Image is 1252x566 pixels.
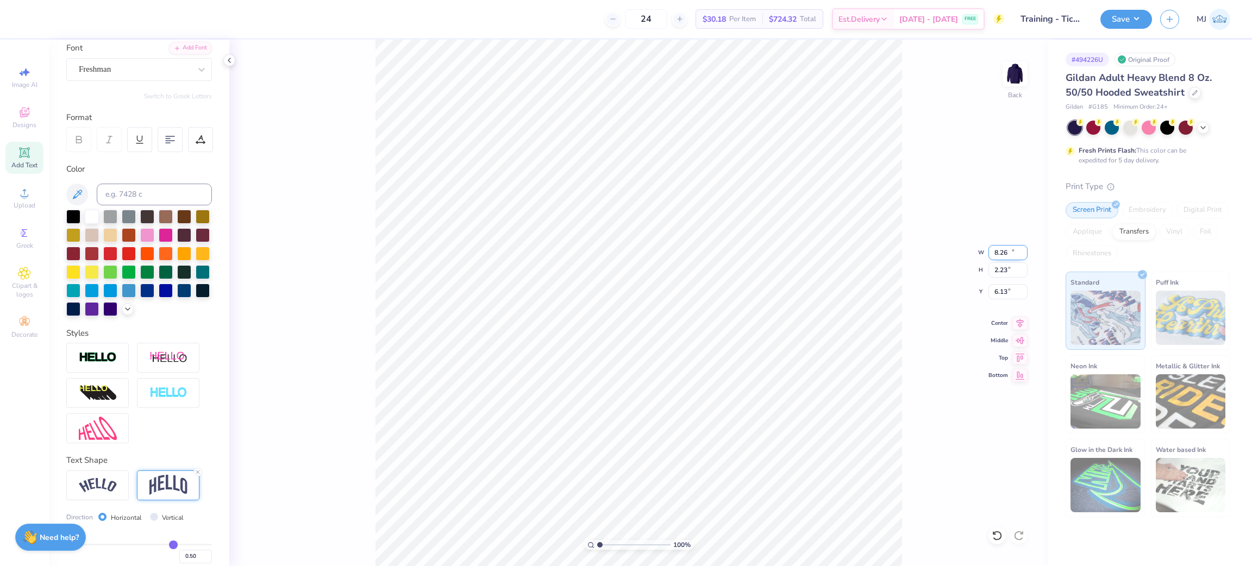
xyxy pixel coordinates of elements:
[1197,13,1206,26] span: MJ
[149,351,187,364] img: Shadow
[899,14,958,25] span: [DATE] - [DATE]
[988,354,1008,362] span: Top
[1197,9,1230,30] a: MJ
[729,14,756,25] span: Per Item
[1066,103,1083,112] span: Gildan
[66,454,212,467] div: Text Shape
[1071,291,1141,345] img: Standard
[769,14,797,25] span: $724.32
[66,163,212,175] div: Color
[1004,63,1026,85] img: Back
[79,385,117,402] img: 3d Illusion
[162,513,184,523] label: Vertical
[1115,53,1175,66] div: Original Proof
[79,351,117,364] img: Stroke
[988,337,1008,344] span: Middle
[149,475,187,495] img: Arch
[1193,224,1218,240] div: Foil
[16,241,33,250] span: Greek
[1156,360,1220,372] span: Metallic & Glitter Ink
[1066,224,1109,240] div: Applique
[625,9,667,29] input: – –
[1176,202,1229,218] div: Digital Print
[1156,458,1226,512] img: Water based Ink
[66,512,93,522] span: Direction
[965,15,976,23] span: FREE
[1088,103,1108,112] span: # G185
[1008,90,1022,100] div: Back
[1066,53,1109,66] div: # 494226U
[97,184,212,205] input: e.g. 7428 c
[1012,8,1092,30] input: Untitled Design
[1071,458,1141,512] img: Glow in the Dark Ink
[988,319,1008,327] span: Center
[1066,202,1118,218] div: Screen Print
[144,92,212,100] button: Switch to Greek Letters
[66,42,83,54] label: Font
[1112,224,1156,240] div: Transfers
[149,387,187,399] img: Negative Space
[66,327,212,339] div: Styles
[673,540,691,550] span: 100 %
[800,14,816,25] span: Total
[40,532,79,543] strong: Need help?
[838,14,880,25] span: Est. Delivery
[1156,374,1226,429] img: Metallic & Glitter Ink
[1113,103,1168,112] span: Minimum Order: 24 +
[1071,444,1132,455] span: Glow in the Dark Ink
[1071,374,1141,429] img: Neon Ink
[12,121,36,129] span: Designs
[5,281,43,299] span: Clipart & logos
[14,201,35,210] span: Upload
[1122,202,1173,218] div: Embroidery
[1156,291,1226,345] img: Puff Ink
[1100,10,1152,29] button: Save
[11,330,37,339] span: Decorate
[703,14,726,25] span: $30.18
[79,417,117,440] img: Free Distort
[1066,246,1118,262] div: Rhinestones
[169,42,212,54] div: Add Font
[1066,71,1212,99] span: Gildan Adult Heavy Blend 8 Oz. 50/50 Hooded Sweatshirt
[1066,180,1230,193] div: Print Type
[1159,224,1190,240] div: Vinyl
[1156,444,1206,455] span: Water based Ink
[66,111,213,124] div: Format
[988,372,1008,379] span: Bottom
[11,161,37,169] span: Add Text
[1071,360,1097,372] span: Neon Ink
[1156,276,1179,288] span: Puff Ink
[1209,9,1230,30] img: Mark Joshua Mullasgo
[79,478,117,493] img: Arc
[111,513,142,523] label: Horizontal
[12,80,37,89] span: Image AI
[1071,276,1099,288] span: Standard
[1079,146,1136,155] strong: Fresh Prints Flash:
[1079,146,1212,165] div: This color can be expedited for 5 day delivery.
